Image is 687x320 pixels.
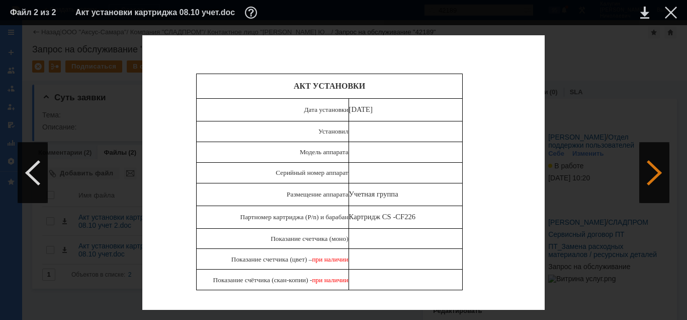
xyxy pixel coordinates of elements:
[213,276,312,284] span: Показание счётчика (скан-копии) -
[18,143,48,203] div: Предыдущий файл
[240,213,349,221] span: Партномер картриджа (P/n) и барабан
[318,127,349,135] span: Установил
[349,190,398,198] span: Учетная группа
[665,7,677,19] div: Закрыть окно (Esc)
[300,148,349,156] span: Модель аппарата
[312,255,348,263] span: при наличии
[640,7,649,19] div: Скачать файл
[75,7,260,19] div: Акт установки картриджа 08.10 учет.doc
[639,143,669,203] div: Следующий файл
[294,82,365,90] span: АКТ УСТАНОВКИ
[276,169,348,176] span: Серийный номер аппарат
[312,276,348,284] span: при наличии
[349,105,373,113] span: [DATE]
[231,255,312,263] span: Показание счетчика (цвет) –
[349,213,416,221] span: Картридж CS -CF226
[271,235,348,242] span: Показание счетчика (моно)
[245,7,260,19] div: Дополнительная информация о файле (F11)
[304,106,349,113] span: Дата установки
[287,190,349,198] span: Размещение аппарата
[10,9,60,17] div: Файл 2 из 2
